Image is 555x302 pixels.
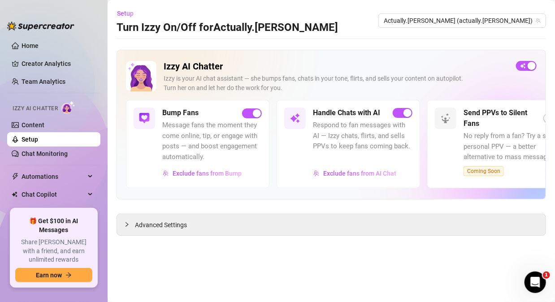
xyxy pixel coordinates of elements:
[13,104,58,113] span: Izzy AI Chatter
[22,150,68,157] a: Chat Monitoring
[15,238,92,264] span: Share [PERSON_NAME] with a friend, and earn unlimited rewards
[22,187,85,202] span: Chat Copilot
[117,6,141,21] button: Setup
[65,272,72,278] span: arrow-right
[164,74,509,93] div: Izzy is your AI chat assistant — she bumps fans, chats in your tone, flirts, and sells your conte...
[117,10,134,17] span: Setup
[15,268,92,282] button: Earn nowarrow-right
[525,272,546,293] iframe: Intercom live chat
[22,121,44,129] a: Content
[22,169,85,184] span: Automations
[384,14,541,27] span: Actually.Maria (actually.maria)
[313,108,380,118] h5: Handle Chats with AI
[22,42,39,49] a: Home
[164,61,509,72] h2: Izzy AI Chatter
[173,170,242,177] span: Exclude fans from Bump
[135,220,187,230] span: Advanced Settings
[22,78,65,85] a: Team Analytics
[464,166,504,176] span: Coming Soon
[543,272,550,279] span: 1
[163,170,169,177] img: svg%3e
[464,108,543,129] h5: Send PPVs to Silent Fans
[12,191,17,198] img: Chat Copilot
[117,21,338,35] h3: Turn Izzy On/Off for Actually.[PERSON_NAME]
[139,113,150,124] img: svg%3e
[313,166,397,181] button: Exclude fans from AI Chat
[15,217,92,234] span: 🎁 Get $100 in AI Messages
[126,61,156,91] img: Izzy AI Chatter
[162,108,199,118] h5: Bump Fans
[440,113,451,124] img: svg%3e
[536,18,541,23] span: team
[7,22,74,30] img: logo-BBDzfeDw.svg
[124,220,135,229] div: collapsed
[12,173,19,180] span: thunderbolt
[313,170,320,177] img: svg%3e
[124,222,130,227] span: collapsed
[323,170,396,177] span: Exclude fans from AI Chat
[22,136,38,143] a: Setup
[313,120,412,152] span: Respond to fan messages with AI — Izzy chats, flirts, and sells PPVs to keep fans coming back.
[36,272,62,279] span: Earn now
[61,101,75,114] img: AI Chatter
[162,120,262,162] span: Message fans the moment they come online, tip, or engage with posts — and boost engagement automa...
[22,56,93,71] a: Creator Analytics
[162,166,242,181] button: Exclude fans from Bump
[290,113,300,124] img: svg%3e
